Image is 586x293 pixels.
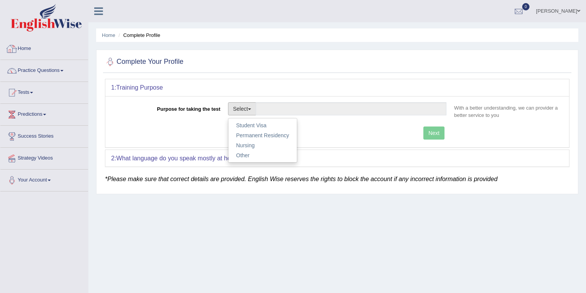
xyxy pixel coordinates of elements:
[228,150,297,160] a: Other
[0,170,88,189] a: Your Account
[228,102,256,115] button: Select
[0,82,88,101] a: Tests
[228,140,297,150] a: Nursing
[102,32,115,38] a: Home
[228,130,297,140] a: Permanent Residency
[522,3,530,10] span: 0
[111,102,224,113] label: Purpose for taking the test
[450,104,563,119] p: With a better understanding, we can provider a better service to you
[116,84,163,91] b: Training Purpose
[0,148,88,167] a: Strategy Videos
[105,150,569,167] div: 2:
[105,176,498,182] em: *Please make sure that correct details are provided. English Wise reserves the rights to block th...
[228,120,297,130] a: Student Visa
[0,38,88,57] a: Home
[0,104,88,123] a: Predictions
[105,79,569,96] div: 1:
[116,155,243,161] b: What language do you speak mostly at home?
[0,126,88,145] a: Success Stories
[117,32,160,39] li: Complete Profile
[0,60,88,79] a: Practice Questions
[105,56,183,68] h2: Complete Your Profile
